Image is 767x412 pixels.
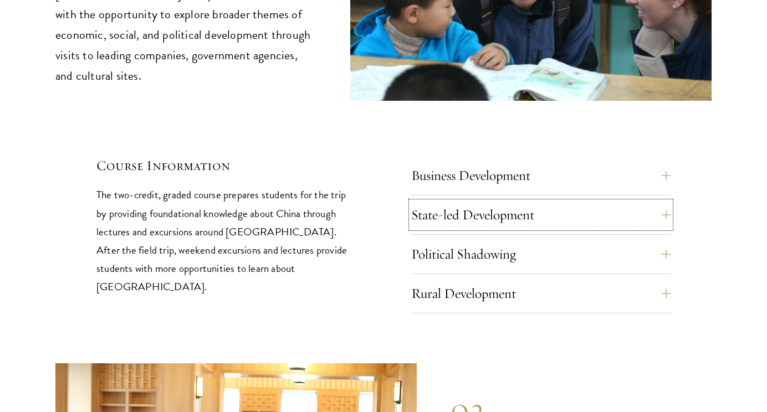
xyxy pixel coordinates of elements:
[411,241,671,267] button: Political Shadowing
[96,156,356,175] h5: Course Information
[411,202,671,228] button: State-led Development
[96,186,356,295] p: The two-credit, graded course prepares students for the trip by providing foundational knowledge ...
[411,280,671,307] button: Rural Development
[411,162,671,189] button: Business Development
